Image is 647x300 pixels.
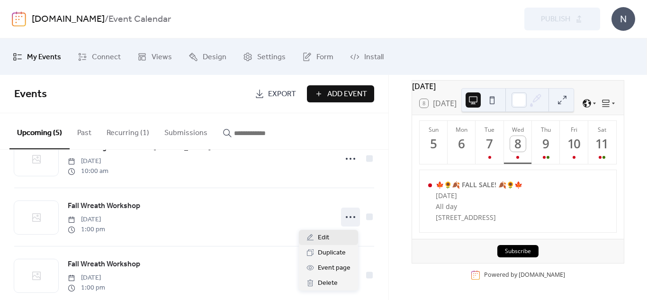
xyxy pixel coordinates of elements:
div: N [611,7,635,31]
div: [STREET_ADDRESS] [436,213,522,222]
span: Delete [318,278,338,289]
div: Sat [591,126,613,134]
span: 1:00 pm [68,283,105,293]
a: Export [248,85,303,102]
div: 6 [454,136,469,152]
span: My Events [27,50,61,64]
button: Wed8 [504,121,532,164]
button: Fri10 [560,121,588,164]
button: Subscribe [497,245,539,257]
div: [DATE] [412,81,624,92]
span: [DATE] [68,156,108,166]
button: Tue7 [476,121,503,164]
a: Form [295,42,341,71]
span: Views [152,50,172,64]
a: Install [343,42,391,71]
button: Mon6 [448,121,476,164]
b: / [105,10,108,28]
div: Tue [478,126,501,134]
span: Form [316,50,333,64]
div: 10 [566,136,582,152]
button: Upcoming (5) [9,113,70,149]
a: [DOMAIN_NAME] [519,271,565,279]
a: My Events [6,42,68,71]
div: 5 [426,136,441,152]
span: [DATE] [68,273,105,283]
span: 1:00 pm [68,225,105,235]
span: Settings [257,50,286,64]
a: Fall Wreath Workshop [68,258,140,271]
button: Submissions [157,113,215,148]
div: Thu [535,126,557,134]
div: Sun [422,126,445,134]
button: Add Event [307,85,374,102]
div: All day [436,202,522,211]
a: [DOMAIN_NAME] [32,10,105,28]
span: Events [14,84,47,105]
div: Powered by [484,271,565,279]
div: 11 [594,136,610,152]
span: Edit [318,232,329,244]
button: Past [70,113,99,148]
div: 9 [538,136,554,152]
div: Fri [563,126,585,134]
a: Views [130,42,179,71]
b: Event Calendar [108,10,171,28]
span: Connect [92,50,121,64]
button: Thu9 [532,121,560,164]
span: Add Event [327,89,367,100]
button: Sat11 [588,121,616,164]
span: Design [203,50,226,64]
span: Export [268,89,296,100]
a: Connect [71,42,128,71]
div: 8 [510,136,526,152]
span: [DATE] [68,215,105,225]
div: Wed [507,126,529,134]
button: Sun5 [420,121,448,164]
span: Event page [318,263,350,274]
div: Mon [450,126,473,134]
div: [DATE] [436,191,522,200]
a: Design [181,42,234,71]
img: logo [12,11,26,27]
a: Fall Wreath Workshop [68,200,140,212]
span: Fall Wreath Workshop [68,259,140,270]
button: Recurring (1) [99,113,157,148]
a: Settings [236,42,293,71]
span: 10:00 am [68,166,108,176]
span: Duplicate [318,247,346,259]
div: 🍁🌻🍂 FALL SALE! 🍂🌻🍁 [436,180,522,189]
span: Install [364,50,384,64]
div: 7 [482,136,498,152]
